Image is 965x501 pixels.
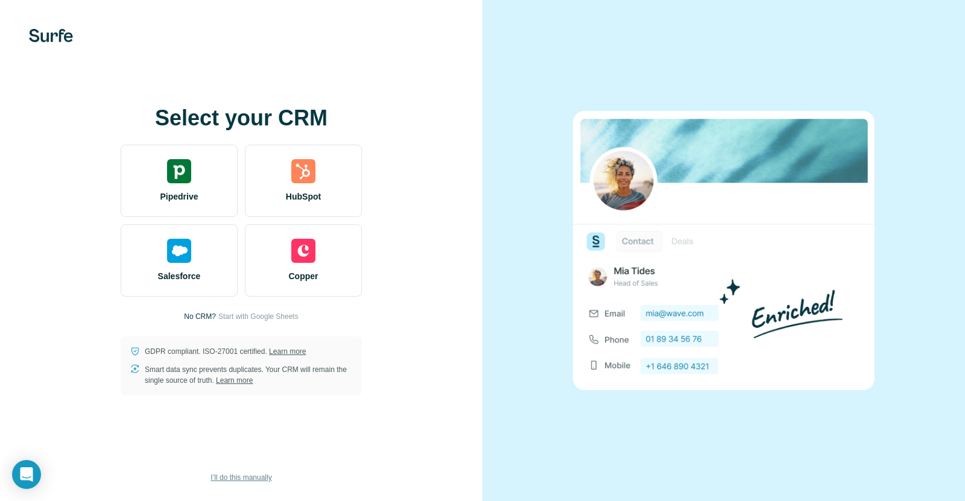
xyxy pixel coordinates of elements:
[29,29,73,42] img: Surfe's logo
[145,346,306,357] p: GDPR compliant. ISO-27001 certified.
[218,311,299,322] button: Start with Google Sheets
[160,191,198,203] span: Pipedrive
[12,460,41,489] div: Open Intercom Messenger
[145,364,352,386] p: Smart data sync prevents duplicates. Your CRM will remain the single source of truth.
[286,191,321,203] span: HubSpot
[121,106,362,130] h1: Select your CRM
[210,472,271,483] span: I’ll do this manually
[269,347,306,356] a: Learn more
[573,111,875,390] img: none image
[184,311,216,322] p: No CRM?
[158,270,201,282] span: Salesforce
[289,270,318,282] span: Copper
[291,159,315,183] img: hubspot's logo
[216,376,253,385] a: Learn more
[202,468,280,487] button: I’ll do this manually
[167,159,191,183] img: pipedrive's logo
[167,239,191,263] img: salesforce's logo
[291,239,315,263] img: copper's logo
